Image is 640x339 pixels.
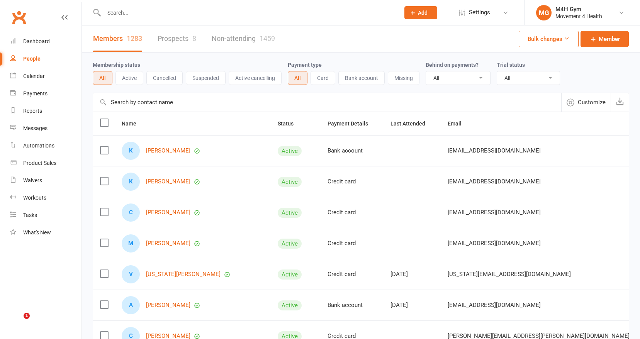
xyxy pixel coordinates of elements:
a: Tasks [10,207,81,224]
button: Add [404,6,437,19]
div: Angela [122,296,140,314]
a: [US_STATE][PERSON_NAME] [146,271,221,278]
a: Prospects8 [158,25,196,52]
button: Customize [561,93,611,112]
div: Messages [23,125,48,131]
div: Active [278,239,302,249]
div: Movement 4 Health [555,13,602,20]
a: Messages [10,120,81,137]
div: Kathy [122,142,140,160]
button: All [288,71,307,85]
iframe: Intercom live chat [8,313,26,331]
a: Calendar [10,68,81,85]
div: Christine [122,203,140,222]
span: Payment Details [328,120,377,127]
div: Virginia [122,265,140,283]
span: [US_STATE][EMAIL_ADDRESS][DOMAIN_NAME] [448,267,571,281]
div: 1459 [260,34,275,42]
div: Reports [23,108,42,114]
input: Search... [102,7,394,18]
a: Reports [10,102,81,120]
div: Active [278,146,302,156]
a: Waivers [10,172,81,189]
span: Name [122,120,145,127]
button: All [93,71,112,85]
span: Last Attended [390,120,434,127]
button: Bulk changes [519,31,579,47]
button: Name [122,119,145,128]
a: [PERSON_NAME] [146,302,190,308]
a: [PERSON_NAME] [146,209,190,216]
a: People [10,50,81,68]
div: Bank account [328,302,377,308]
input: Search by contact name [93,93,561,112]
div: Active [278,208,302,218]
a: Dashboard [10,33,81,50]
button: Active cancelling [229,71,282,85]
div: Active [278,270,302,280]
span: Add [418,10,428,16]
a: Workouts [10,189,81,207]
div: 1283 [127,34,142,42]
a: Members1283 [93,25,142,52]
div: Bank account [328,147,377,154]
label: Membership status [93,62,140,68]
div: People [23,56,41,62]
button: Cancelled [146,71,183,85]
a: What's New [10,224,81,241]
div: Active [278,177,302,187]
span: [EMAIL_ADDRESS][DOMAIN_NAME] [448,143,541,158]
button: Payment Details [328,119,377,128]
div: [DATE] [390,271,434,278]
div: M4H Gym [555,6,602,13]
button: Missing [388,71,419,85]
div: Waivers [23,177,42,183]
div: Credit card [328,240,377,247]
div: Workouts [23,195,46,201]
div: What's New [23,229,51,236]
label: Behind on payments? [426,62,479,68]
div: MG [536,5,552,20]
button: Suspended [186,71,226,85]
a: Product Sales [10,154,81,172]
span: [EMAIL_ADDRESS][DOMAIN_NAME] [448,174,541,189]
span: [EMAIL_ADDRESS][DOMAIN_NAME] [448,298,541,312]
button: Last Attended [390,119,434,128]
span: 1 [24,313,30,319]
button: Active [115,71,143,85]
span: [EMAIL_ADDRESS][DOMAIN_NAME] [448,236,541,251]
a: [PERSON_NAME] [146,147,190,154]
button: Card [311,71,335,85]
div: Credit card [328,178,377,185]
label: Trial status [497,62,525,68]
div: Kay [122,173,140,191]
span: Customize [578,98,606,107]
div: Product Sales [23,160,56,166]
span: Email [448,120,470,127]
div: Credit card [328,209,377,216]
label: Payment type [288,62,322,68]
a: Payments [10,85,81,102]
a: [PERSON_NAME] [146,178,190,185]
div: Credit card [328,271,377,278]
div: Active [278,300,302,310]
span: Member [599,34,620,44]
div: Automations [23,142,54,149]
a: Member [581,31,629,47]
button: Status [278,119,302,128]
div: [DATE] [390,302,434,308]
div: Calendar [23,73,45,79]
div: 8 [192,34,196,42]
button: Email [448,119,470,128]
div: Dashboard [23,38,50,44]
a: Non-attending1459 [212,25,275,52]
div: Payments [23,90,48,97]
span: Status [278,120,302,127]
a: Automations [10,137,81,154]
div: Maureen [122,234,140,253]
a: Clubworx [9,8,29,27]
a: [PERSON_NAME] [146,240,190,247]
span: [EMAIL_ADDRESS][DOMAIN_NAME] [448,205,541,220]
div: Tasks [23,212,37,218]
span: Settings [469,4,490,21]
